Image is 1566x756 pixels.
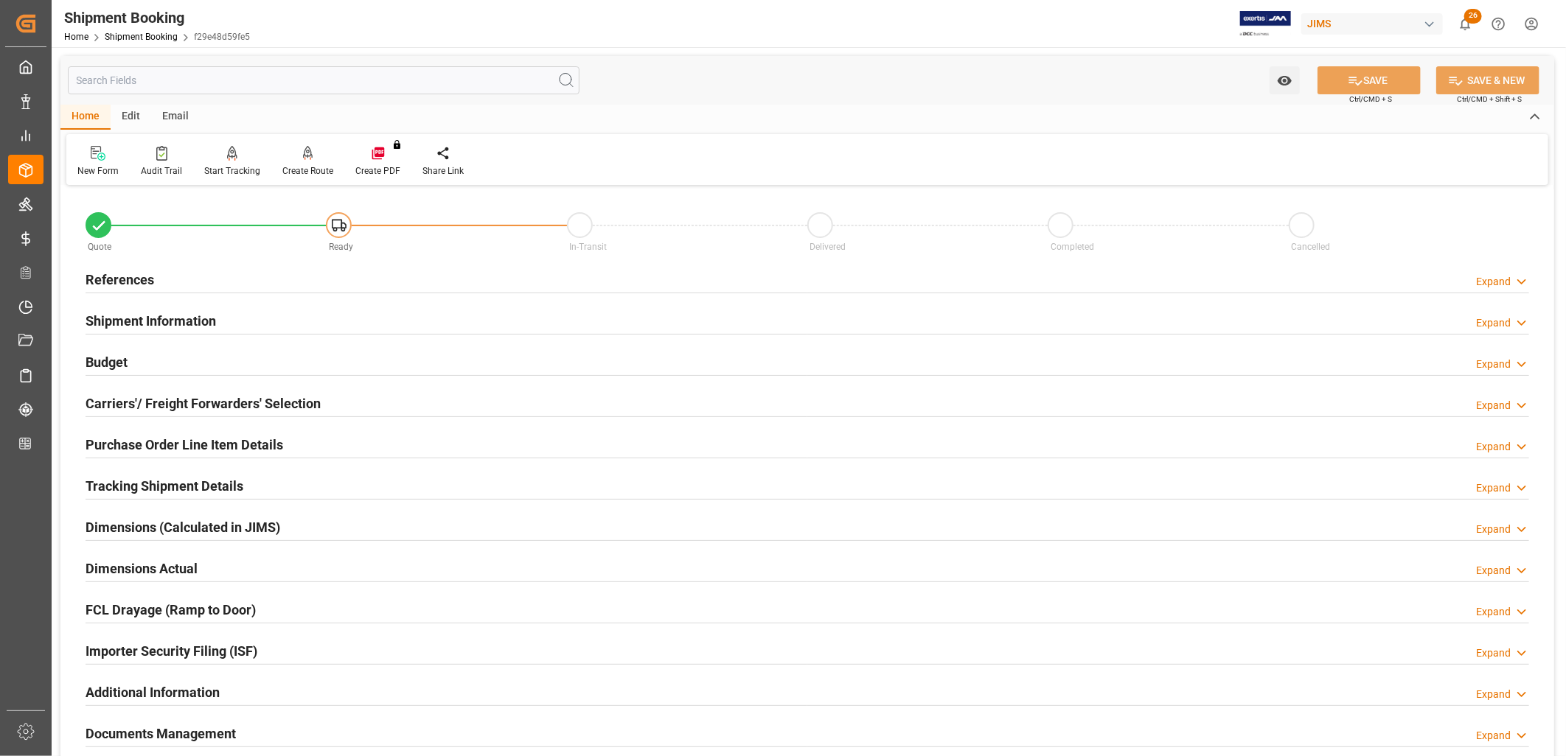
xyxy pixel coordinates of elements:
span: Quote [88,242,112,252]
div: Expand [1476,604,1511,620]
div: Start Tracking [204,164,260,178]
span: Ctrl/CMD + Shift + S [1457,94,1522,105]
input: Search Fields [68,66,580,94]
span: Ctrl/CMD + S [1349,94,1392,105]
div: Home [60,105,111,130]
button: SAVE [1318,66,1421,94]
div: Expand [1476,439,1511,455]
h2: Dimensions Actual [86,559,198,578]
div: Expand [1476,645,1511,661]
h2: Purchase Order Line Item Details [86,435,283,455]
div: Expand [1476,398,1511,413]
button: Help Center [1482,7,1515,41]
span: Ready [329,242,353,252]
button: SAVE & NEW [1436,66,1539,94]
h2: Additional Information [86,682,220,702]
div: Expand [1476,480,1511,496]
div: Create Route [282,164,333,178]
div: New Form [77,164,119,178]
a: Shipment Booking [105,32,178,42]
div: Expand [1476,728,1511,743]
div: Expand [1476,274,1511,290]
div: Share Link [422,164,464,178]
h2: Documents Management [86,724,236,743]
h2: Dimensions (Calculated in JIMS) [86,517,280,537]
button: show 26 new notifications [1449,7,1482,41]
h2: Tracking Shipment Details [86,476,243,496]
span: 26 [1464,9,1482,24]
div: Expand [1476,357,1511,372]
div: Email [151,105,200,130]
h2: Budget [86,352,128,372]
span: Cancelled [1291,242,1330,252]
span: Delivered [810,242,846,252]
div: Audit Trail [141,164,182,178]
h2: Shipment Information [86,311,216,331]
h2: References [86,270,154,290]
div: Expand [1476,687,1511,702]
a: Home [64,32,88,42]
div: JIMS [1301,13,1443,35]
button: JIMS [1301,10,1449,38]
h2: FCL Drayage (Ramp to Door) [86,600,256,620]
div: Edit [111,105,151,130]
div: Expand [1476,315,1511,331]
span: Completed [1051,242,1094,252]
h2: Importer Security Filing (ISF) [86,641,257,661]
span: In-Transit [569,242,607,252]
div: Expand [1476,522,1511,537]
h2: Carriers'/ Freight Forwarders' Selection [86,393,321,413]
button: open menu [1270,66,1300,94]
div: Shipment Booking [64,7,250,29]
img: Exertis%20JAM%20-%20Email%20Logo.jpg_1722504956.jpg [1240,11,1291,37]
div: Expand [1476,563,1511,578]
